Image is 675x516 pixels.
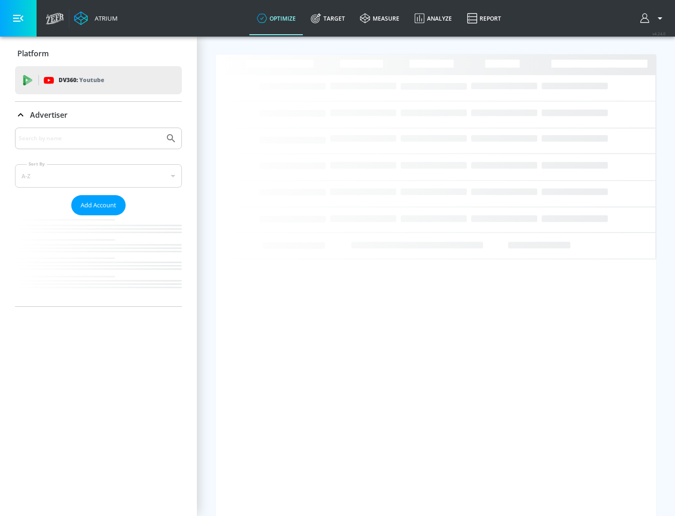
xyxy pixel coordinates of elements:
p: DV360: [59,75,104,85]
input: Search by name [19,132,161,144]
p: Platform [17,48,49,59]
p: Advertiser [30,110,67,120]
label: Sort By [27,161,47,167]
a: Report [459,1,509,35]
div: Advertiser [15,128,182,306]
div: DV360: Youtube [15,66,182,94]
p: Youtube [79,75,104,85]
nav: list of Advertiser [15,215,182,306]
div: Advertiser [15,102,182,128]
a: Atrium [74,11,118,25]
a: measure [352,1,407,35]
span: v 4.24.0 [652,31,666,36]
div: Atrium [91,14,118,23]
div: Platform [15,40,182,67]
a: Target [303,1,352,35]
span: Add Account [81,200,116,211]
div: A-Z [15,164,182,188]
a: Analyze [407,1,459,35]
a: optimize [249,1,303,35]
button: Add Account [71,195,126,215]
